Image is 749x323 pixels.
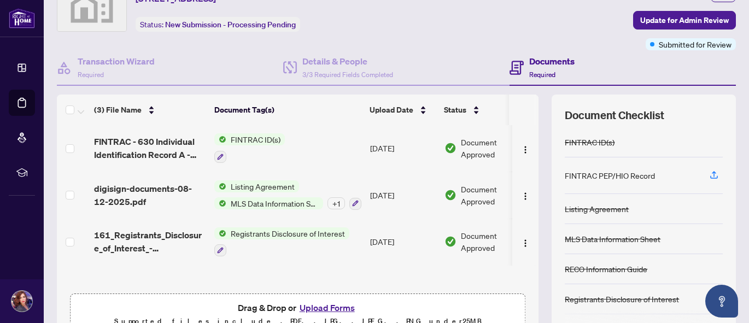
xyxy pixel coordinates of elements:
[11,291,32,312] img: Profile Icon
[94,135,206,161] span: FINTRAC - 630 Individual Identification Record A - PropTx-OREA_[DATE] 14_56_25.pdf
[9,8,35,28] img: logo
[461,183,529,207] span: Document Approved
[444,104,466,116] span: Status
[529,71,555,79] span: Required
[136,17,300,32] div: Status:
[226,180,299,192] span: Listing Agreement
[210,95,365,125] th: Document Tag(s)
[517,233,534,250] button: Logo
[214,197,226,209] img: Status Icon
[565,263,647,275] div: RECO Information Guide
[565,233,660,245] div: MLS Data Information Sheet
[565,108,664,123] span: Document Checklist
[521,145,530,154] img: Logo
[565,136,615,148] div: FINTRAC ID(s)
[444,236,457,248] img: Document Status
[214,227,226,239] img: Status Icon
[521,239,530,248] img: Logo
[78,55,155,68] h4: Transaction Wizard
[94,104,142,116] span: (3) File Name
[565,293,679,305] div: Registrants Disclosure of Interest
[440,95,533,125] th: Status
[165,20,296,30] span: New Submission - Processing Pending
[78,71,104,79] span: Required
[214,180,361,210] button: Status IconListing AgreementStatus IconMLS Data Information Sheet+1
[90,95,210,125] th: (3) File Name
[565,203,629,215] div: Listing Agreement
[226,227,349,239] span: Registrants Disclosure of Interest
[366,219,440,266] td: [DATE]
[366,172,440,219] td: [DATE]
[214,133,285,163] button: Status IconFINTRAC ID(s)
[365,95,440,125] th: Upload Date
[94,182,206,208] span: digisign-documents-08-12-2025.pdf
[302,55,393,68] h4: Details & People
[517,139,534,157] button: Logo
[296,301,358,315] button: Upload Forms
[327,197,345,209] div: + 1
[705,285,738,318] button: Open asap
[565,169,655,181] div: FINTRAC PEP/HIO Record
[366,125,440,172] td: [DATE]
[461,230,529,254] span: Document Approved
[659,38,732,50] span: Submitted for Review
[444,142,457,154] img: Document Status
[529,55,575,68] h4: Documents
[226,133,285,145] span: FINTRAC ID(s)
[370,104,413,116] span: Upload Date
[214,180,226,192] img: Status Icon
[214,133,226,145] img: Status Icon
[521,192,530,201] img: Logo
[302,71,393,79] span: 3/3 Required Fields Completed
[226,197,323,209] span: MLS Data Information Sheet
[444,189,457,201] img: Document Status
[461,136,529,160] span: Document Approved
[640,11,729,29] span: Update for Admin Review
[238,301,358,315] span: Drag & Drop or
[94,228,206,255] span: 161_Registrants_Disclosure_of_Interest_-_Disposition_of_Property_-_PropTx-[PERSON_NAME] 1 EXECUTE...
[214,227,349,257] button: Status IconRegistrants Disclosure of Interest
[517,186,534,204] button: Logo
[633,11,736,30] button: Update for Admin Review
